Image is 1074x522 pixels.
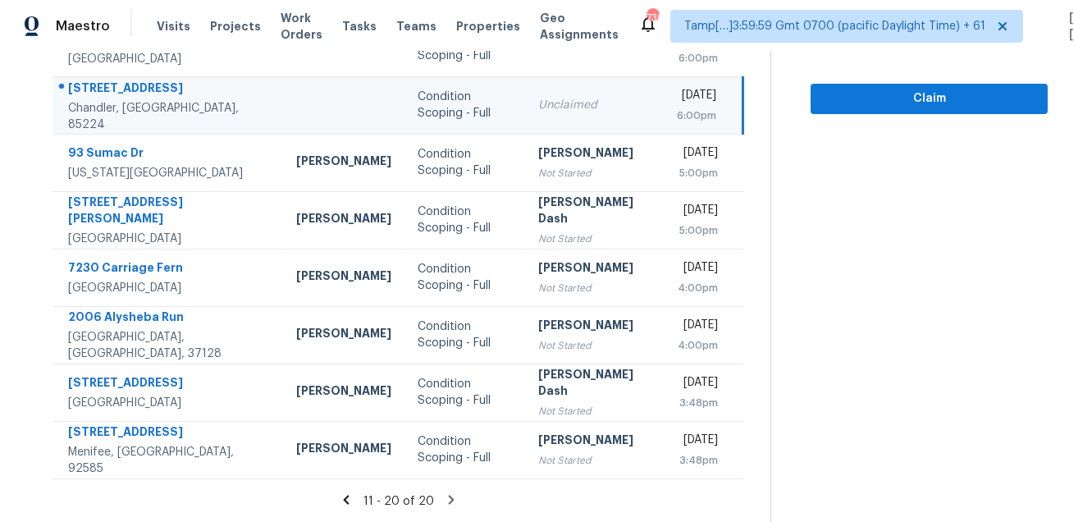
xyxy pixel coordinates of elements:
[396,18,436,34] span: Teams
[68,231,270,247] div: [GEOGRAPHIC_DATA]
[677,202,718,222] div: [DATE]
[296,325,391,346] div: [PERSON_NAME]
[68,51,270,67] div: [GEOGRAPHIC_DATA]
[68,309,270,329] div: 2006 Alysheba Run
[677,165,718,181] div: 5:00pm
[68,144,270,165] div: 93 Sumac Dr
[296,440,391,460] div: [PERSON_NAME]
[538,165,651,181] div: Not Started
[677,144,718,165] div: [DATE]
[210,18,261,34] span: Projects
[68,424,270,444] div: [STREET_ADDRESS]
[363,496,434,507] span: 11 - 20 of 20
[342,21,377,32] span: Tasks
[677,259,718,280] div: [DATE]
[296,210,391,231] div: [PERSON_NAME]
[538,432,651,452] div: [PERSON_NAME]
[684,18,985,34] span: Tamp[…]3:59:59 Gmt 0700 (pacific Daylight Time) + 61
[418,89,512,121] div: Condition Scoping - Full
[68,329,270,362] div: [GEOGRAPHIC_DATA], [GEOGRAPHIC_DATA], 37128
[538,403,651,419] div: Not Started
[68,444,270,477] div: Menifee, [GEOGRAPHIC_DATA], 92585
[68,374,270,395] div: [STREET_ADDRESS]
[677,452,718,469] div: 3:48pm
[296,268,391,288] div: [PERSON_NAME]
[538,97,651,113] div: Unclaimed
[281,10,322,43] span: Work Orders
[677,317,718,337] div: [DATE]
[68,194,270,231] div: [STREET_ADDRESS][PERSON_NAME]
[647,10,658,26] div: 739
[538,259,651,280] div: [PERSON_NAME]
[538,337,651,354] div: Not Started
[418,204,512,236] div: Condition Scoping - Full
[68,100,270,133] div: Chandler, [GEOGRAPHIC_DATA], 85224
[56,18,110,34] span: Maestro
[538,144,651,165] div: [PERSON_NAME]
[824,89,1035,109] span: Claim
[538,317,651,337] div: [PERSON_NAME]
[538,366,651,403] div: [PERSON_NAME] Dash
[418,318,512,351] div: Condition Scoping - Full
[677,337,718,354] div: 4:00pm
[157,18,190,34] span: Visits
[418,376,512,409] div: Condition Scoping - Full
[811,84,1048,114] button: Claim
[677,87,716,108] div: [DATE]
[68,259,270,280] div: 7230 Carriage Fern
[677,280,718,296] div: 4:00pm
[677,108,716,124] div: 6:00pm
[418,261,512,294] div: Condition Scoping - Full
[677,395,718,411] div: 3:48pm
[418,146,512,179] div: Condition Scoping - Full
[538,194,651,231] div: [PERSON_NAME] Dash
[677,432,718,452] div: [DATE]
[296,382,391,403] div: [PERSON_NAME]
[538,452,651,469] div: Not Started
[538,231,651,247] div: Not Started
[677,50,718,66] div: 6:00pm
[68,280,270,296] div: [GEOGRAPHIC_DATA]
[68,165,270,181] div: [US_STATE][GEOGRAPHIC_DATA]
[68,80,270,100] div: [STREET_ADDRESS]
[677,374,718,395] div: [DATE]
[296,153,391,173] div: [PERSON_NAME]
[456,18,520,34] span: Properties
[68,395,270,411] div: [GEOGRAPHIC_DATA]
[538,280,651,296] div: Not Started
[418,433,512,466] div: Condition Scoping - Full
[677,222,718,239] div: 5:00pm
[540,10,619,43] span: Geo Assignments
